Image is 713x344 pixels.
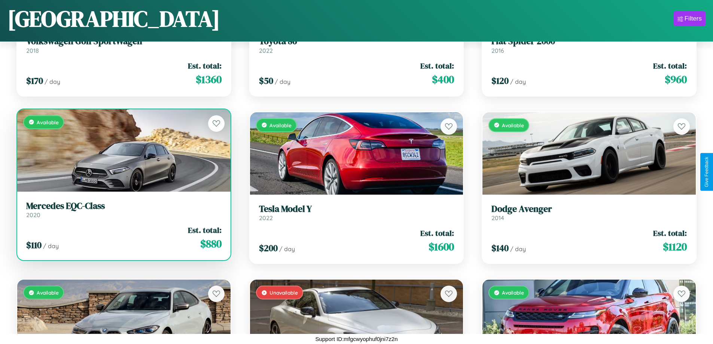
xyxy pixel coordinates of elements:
[37,119,59,125] span: Available
[26,201,222,219] a: Mercedes EQC-Class2020
[259,74,273,87] span: $ 50
[26,74,43,87] span: $ 170
[685,15,702,22] div: Filters
[502,289,524,296] span: Available
[275,78,290,85] span: / day
[45,78,60,85] span: / day
[200,236,222,251] span: $ 880
[491,47,504,54] span: 2016
[432,72,454,87] span: $ 400
[704,157,709,187] div: Give Feedback
[259,242,278,254] span: $ 200
[420,228,454,238] span: Est. total:
[26,47,39,54] span: 2018
[26,211,40,219] span: 2020
[269,122,292,128] span: Available
[491,214,504,222] span: 2014
[196,72,222,87] span: $ 1360
[7,3,220,34] h1: [GEOGRAPHIC_DATA]
[37,289,59,296] span: Available
[188,60,222,71] span: Est. total:
[491,204,687,214] h3: Dodge Avenger
[491,74,509,87] span: $ 120
[315,334,397,344] p: Support ID: mfgcwyophuf0jni7z2n
[259,36,454,54] a: Toyota 862022
[259,204,454,222] a: Tesla Model Y2022
[429,239,454,254] span: $ 1600
[259,36,454,47] h3: Toyota 86
[665,72,687,87] span: $ 960
[653,60,687,71] span: Est. total:
[269,289,298,296] span: Unavailable
[259,47,273,54] span: 2022
[491,36,687,47] h3: Fiat Spider 2000
[26,201,222,211] h3: Mercedes EQC-Class
[674,11,706,26] button: Filters
[188,225,222,235] span: Est. total:
[491,204,687,222] a: Dodge Avenger2014
[26,36,222,54] a: Volkswagen Golf SportWagen2018
[420,60,454,71] span: Est. total:
[26,36,222,47] h3: Volkswagen Golf SportWagen
[510,78,526,85] span: / day
[259,204,454,214] h3: Tesla Model Y
[491,242,509,254] span: $ 140
[279,245,295,253] span: / day
[26,239,42,251] span: $ 110
[259,214,273,222] span: 2022
[663,239,687,254] span: $ 1120
[653,228,687,238] span: Est. total:
[502,122,524,128] span: Available
[491,36,687,54] a: Fiat Spider 20002016
[43,242,59,250] span: / day
[510,245,526,253] span: / day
